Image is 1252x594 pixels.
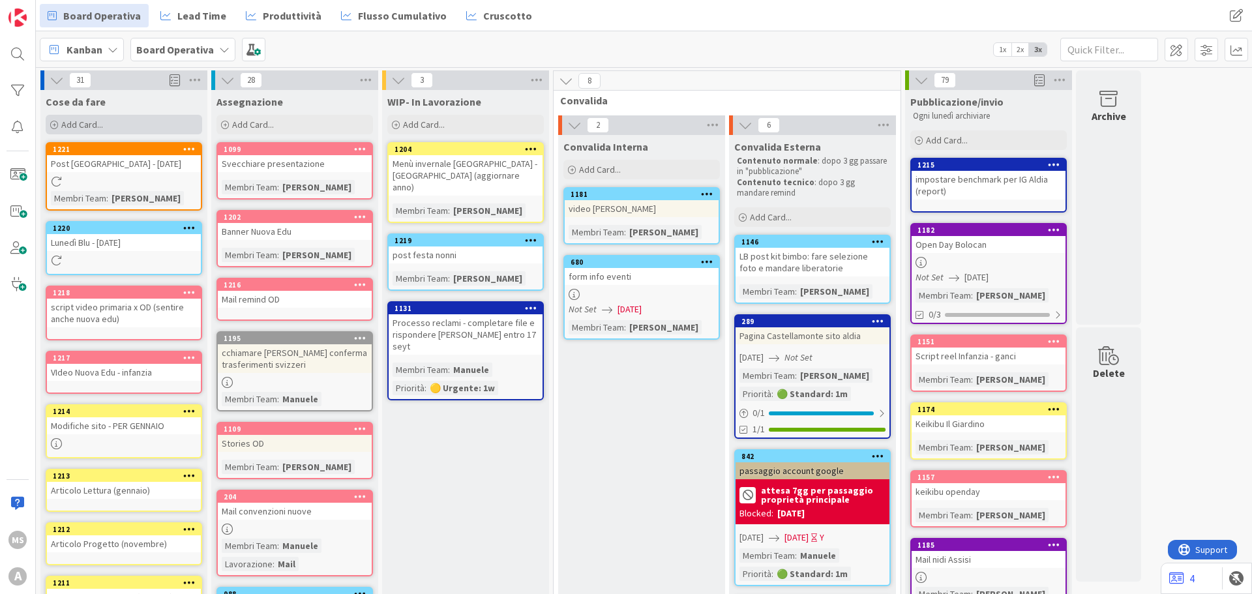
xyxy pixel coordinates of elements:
div: 1182Open Day Bolocan [912,224,1066,253]
div: 1214Modifiche sito - PER GENNAIO [47,406,201,434]
div: 289 [736,316,889,327]
div: Membri Team [916,288,971,303]
div: Priorità [393,381,425,395]
span: Kanban [67,42,102,57]
div: 1099 [218,143,372,155]
div: 289 [741,317,889,326]
span: 0 / 1 [753,406,765,420]
div: 1217VIdeo Nuova Edu - infanzia [47,352,201,381]
div: [PERSON_NAME] [279,248,355,262]
div: 1151Script reel Infanzia - ganci [912,336,1066,364]
div: 1157 [917,473,1066,482]
div: 1099 [224,145,372,154]
div: 1202Banner Nuova Edu [218,211,372,240]
div: 204Mail convenzioni nuove [218,491,372,520]
div: 1185 [917,541,1066,550]
div: 1204 [395,145,543,154]
div: 0/1 [736,405,889,421]
div: 1221Post [GEOGRAPHIC_DATA] - [DATE] [47,143,201,172]
div: [PERSON_NAME] [626,225,702,239]
div: Membri Team [222,248,277,262]
div: 1214 [53,407,201,416]
div: VIdeo Nuova Edu - infanzia [47,364,201,381]
div: 1174 [917,405,1066,414]
span: Add Card... [61,119,103,130]
div: 1212 [53,525,201,534]
div: Membri Team [739,548,795,563]
div: Articolo Lettura (gennaio) [47,482,201,499]
a: 4 [1169,571,1195,586]
div: 1211 [53,578,201,587]
span: WIP- In Lavorazione [387,95,481,108]
span: Add Card... [926,134,968,146]
i: Not Set [784,351,812,363]
i: Not Set [916,271,944,283]
div: MS [8,531,27,549]
span: Board Operativa [63,8,141,23]
span: Produttività [263,8,321,23]
div: Script reel Infanzia - ganci [912,348,1066,364]
span: Lead Time [177,8,226,23]
div: 842passaggio account google [736,451,889,479]
div: 842 [736,451,889,462]
span: : [448,363,450,377]
div: 1213 [53,471,201,481]
div: Menù invernale [GEOGRAPHIC_DATA] - [GEOGRAPHIC_DATA] (aggiornare anno) [389,155,543,196]
a: Board Operativa [40,4,149,27]
div: [PERSON_NAME] [973,288,1049,303]
div: 1146LB post kit bimbo: fare selezione foto e mandare liberatorie [736,236,889,276]
div: Membri Team [393,271,448,286]
div: 1220 [47,222,201,234]
div: script video primaria x OD (sentire anche nuova edu) [47,299,201,327]
div: 1146 [741,237,889,246]
span: : [971,288,973,303]
div: 1099Svecchiare presentazione [218,143,372,172]
div: 1204 [389,143,543,155]
span: 1/1 [753,423,765,436]
span: Add Card... [579,164,621,175]
div: 1221 [47,143,201,155]
span: 3 [411,72,433,88]
div: 1131Processo reclami - completare file e rispondere [PERSON_NAME] entro 17 seyt [389,303,543,355]
span: Add Card... [403,119,445,130]
span: : [277,392,279,406]
div: 1215impostare benchmark per IG Aldia (report) [912,159,1066,200]
div: Membri Team [51,191,106,205]
span: : [771,387,773,401]
div: 1151 [912,336,1066,348]
div: 1212 [47,524,201,535]
div: Priorità [739,387,771,401]
div: Manuele [797,548,839,563]
a: Produttività [238,4,329,27]
span: : [624,225,626,239]
div: 1218 [47,287,201,299]
span: : [277,539,279,553]
div: Membri Team [916,372,971,387]
div: [PERSON_NAME] [973,508,1049,522]
div: Svecchiare presentazione [218,155,372,172]
div: 1202 [218,211,372,223]
span: : [273,557,275,571]
div: Processo reclami - completare file e rispondere [PERSON_NAME] entro 17 seyt [389,314,543,355]
div: [PERSON_NAME] [279,180,355,194]
div: 🟢 Standard: 1m [773,387,851,401]
span: : [277,460,279,474]
div: Mail remind OD [218,291,372,308]
div: 1146 [736,236,889,248]
div: [PERSON_NAME] [973,440,1049,454]
span: 31 [69,72,91,88]
span: [DATE] [618,303,642,316]
div: 1202 [224,213,372,222]
span: 28 [240,72,262,88]
div: 1216 [224,280,372,290]
span: [DATE] [964,271,989,284]
span: [DATE] [739,351,764,364]
span: 2x [1011,43,1029,56]
div: 289Pagina Castellamonte sito aldia [736,316,889,344]
span: : [795,368,797,383]
div: 🟢 Standard: 1m [773,567,851,581]
div: Modifiche sito - PER GENNAIO [47,417,201,434]
div: 1131 [389,303,543,314]
div: 1221 [53,145,201,154]
span: : [795,284,797,299]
